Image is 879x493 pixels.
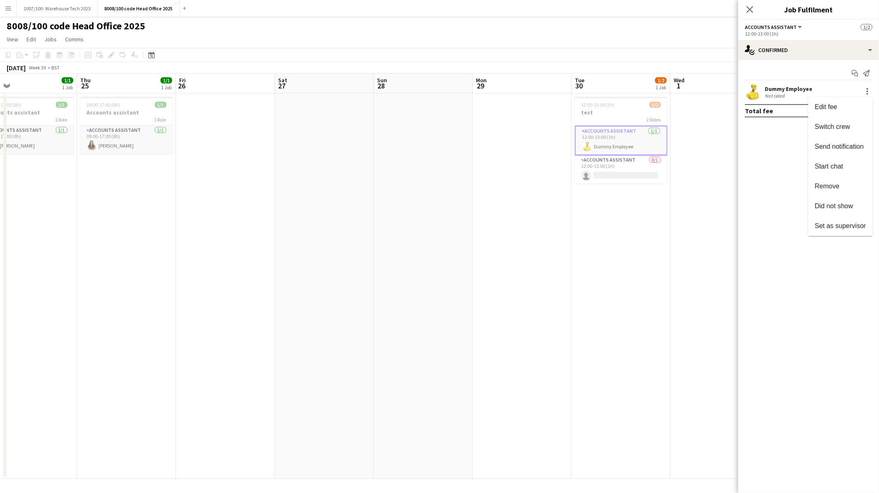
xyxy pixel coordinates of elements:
[808,137,873,157] button: Send notification
[815,183,840,190] span: Remove
[815,143,864,150] span: Send notification
[808,117,873,137] button: Switch crew
[815,123,850,130] span: Switch crew
[808,97,873,117] button: Edit fee
[808,157,873,176] button: Start chat
[815,202,853,210] span: Did not show
[815,103,837,110] span: Edit fee
[808,196,873,216] button: Did not show
[815,222,866,229] span: Set as supervisor
[808,176,873,196] button: Remove
[808,216,873,236] button: Set as supervisor
[815,163,843,170] span: Start chat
